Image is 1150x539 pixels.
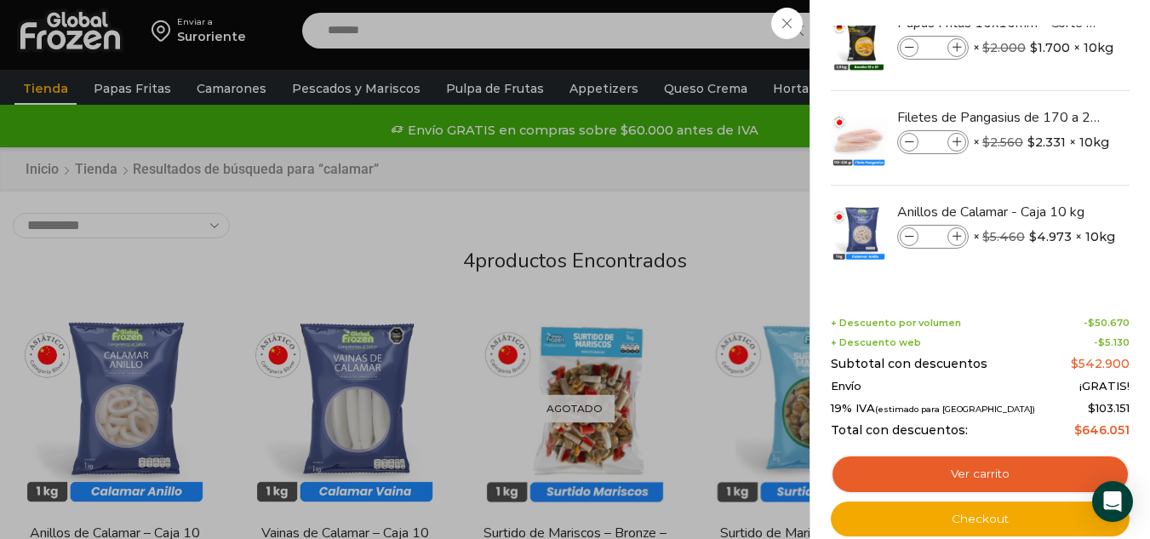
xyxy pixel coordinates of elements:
[982,135,1023,150] bdi: 2.560
[1030,39,1038,56] span: $
[831,380,861,393] span: Envío
[831,455,1130,494] a: Ver carrito
[982,229,990,244] span: $
[982,40,990,55] span: $
[920,227,946,246] input: Product quantity
[1088,401,1130,415] span: 103.151
[1079,380,1130,393] span: ¡GRATIS!
[1029,228,1037,245] span: $
[1094,337,1130,348] span: -
[897,203,1100,221] a: Anillos de Calamar - Caja 10 kg
[831,318,961,329] span: + Descuento por volumen
[1027,134,1066,151] bdi: 2.331
[831,502,1130,537] a: Checkout
[831,337,921,348] span: + Descuento web
[897,108,1100,127] a: Filetes de Pangasius de 170 a 220 gr - Bronze - Caja 10 kg
[973,36,1113,60] span: × × 10kg
[831,402,1035,416] span: 19% IVA
[1088,317,1095,329] span: $
[1074,422,1082,438] span: $
[1071,356,1078,371] span: $
[1030,39,1070,56] bdi: 1.700
[1088,317,1130,329] bdi: 50.670
[920,133,946,152] input: Product quantity
[831,357,987,371] span: Subtotal con descuentos
[982,229,1025,244] bdi: 5.460
[1092,481,1133,522] div: Open Intercom Messenger
[1029,228,1072,245] bdi: 4.973
[920,38,946,57] input: Product quantity
[1098,336,1105,348] span: $
[831,423,968,438] span: Total con descuentos:
[1098,336,1130,348] bdi: 5.130
[982,135,990,150] span: $
[1084,318,1130,329] span: -
[982,40,1026,55] bdi: 2.000
[1088,401,1096,415] span: $
[1027,134,1035,151] span: $
[1071,356,1130,371] bdi: 542.900
[973,130,1109,154] span: × × 10kg
[973,225,1115,249] span: × × 10kg
[875,404,1035,414] small: (estimado para [GEOGRAPHIC_DATA])
[1074,422,1130,438] bdi: 646.051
